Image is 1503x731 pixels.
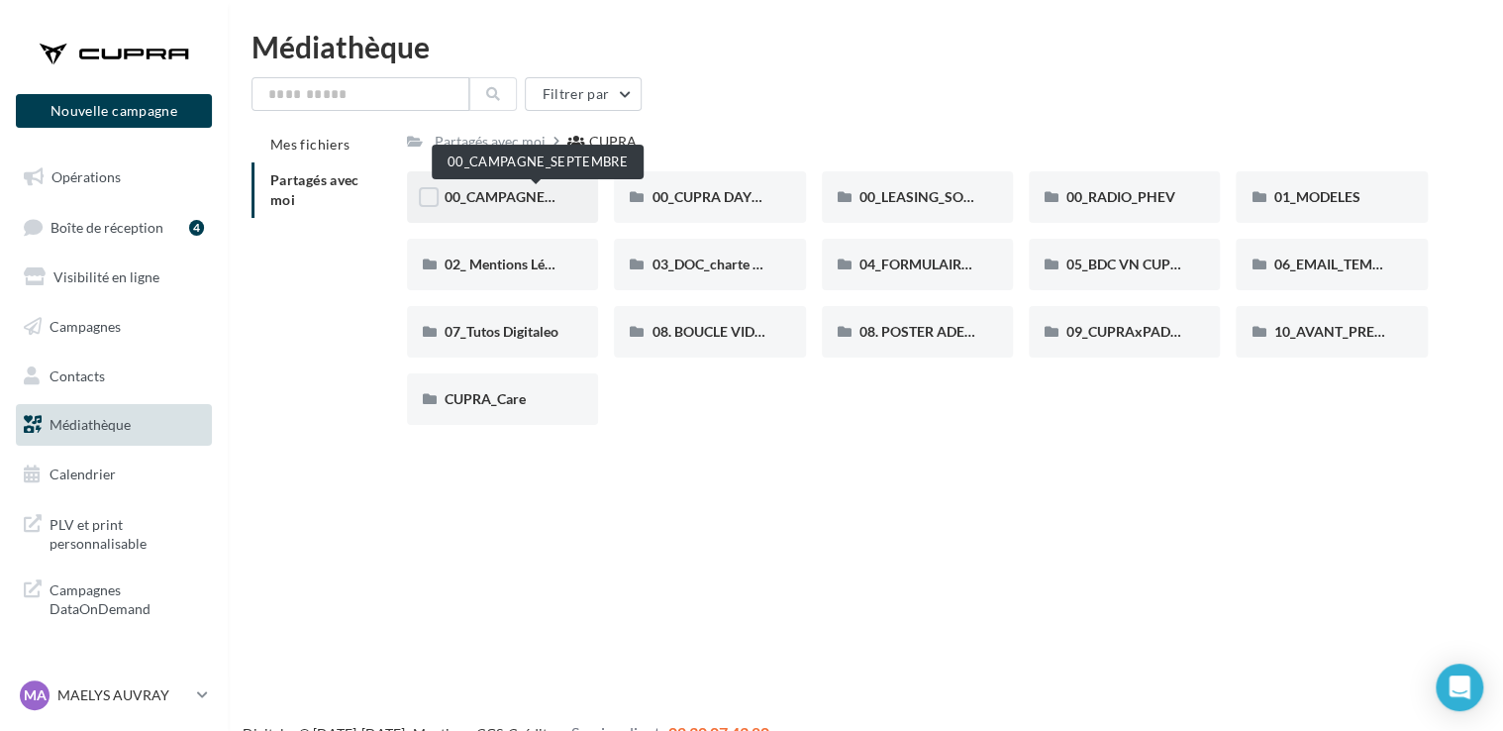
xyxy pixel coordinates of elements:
[12,454,216,495] a: Calendrier
[50,366,105,383] span: Contacts
[859,256,1153,272] span: 04_FORMULAIRE DES DEMANDES CRÉATIVES
[270,171,359,208] span: Partagés avec moi
[12,356,216,397] a: Contacts
[12,257,216,298] a: Visibilité en ligne
[189,220,204,236] div: 4
[859,188,1080,205] span: 00_LEASING_SOCIAL_ÉLECTRIQUE
[12,157,216,198] a: Opérations
[445,188,630,205] span: 00_CAMPAGNE_SEPTEMBRE
[1066,323,1185,340] span: 09_CUPRAxPADEL
[435,132,546,152] div: Partagés avec moi
[50,466,116,482] span: Calendrier
[270,136,350,153] span: Mes fichiers
[12,404,216,446] a: Médiathèque
[445,390,526,407] span: CUPRA_Care
[50,511,204,554] span: PLV et print personnalisable
[12,569,216,627] a: Campagnes DataOnDemand
[50,576,204,619] span: Campagnes DataOnDemand
[12,206,216,249] a: Boîte de réception4
[445,323,558,340] span: 07_Tutos Digitaleo
[525,77,642,111] button: Filtrer par
[1273,188,1359,205] span: 01_MODELES
[12,306,216,348] a: Campagnes
[51,168,121,185] span: Opérations
[50,416,131,433] span: Médiathèque
[251,32,1479,61] div: Médiathèque
[53,268,159,285] span: Visibilité en ligne
[1066,188,1175,205] span: 00_RADIO_PHEV
[1066,256,1189,272] span: 05_BDC VN CUPRA
[651,323,913,340] span: 08. BOUCLE VIDEO ECRAN SHOWROOM
[57,685,189,705] p: MAELYS AUVRAY
[651,256,911,272] span: 03_DOC_charte graphique et GUIDELINES
[1436,664,1483,711] div: Open Intercom Messenger
[1273,256,1503,272] span: 06_EMAIL_TEMPLATE HTML CUPRA
[651,188,795,205] span: 00_CUPRA DAYS (JPO)
[24,685,47,705] span: MA
[16,677,212,714] a: MA MAELYS AUVRAY
[50,218,163,235] span: Boîte de réception
[50,318,121,335] span: Campagnes
[589,132,637,152] div: CUPRA
[12,503,216,562] a: PLV et print personnalisable
[432,145,644,179] div: 00_CAMPAGNE_SEPTEMBRE
[16,94,212,128] button: Nouvelle campagne
[859,323,985,340] span: 08. POSTER ADEME
[445,256,575,272] span: 02_ Mentions Légales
